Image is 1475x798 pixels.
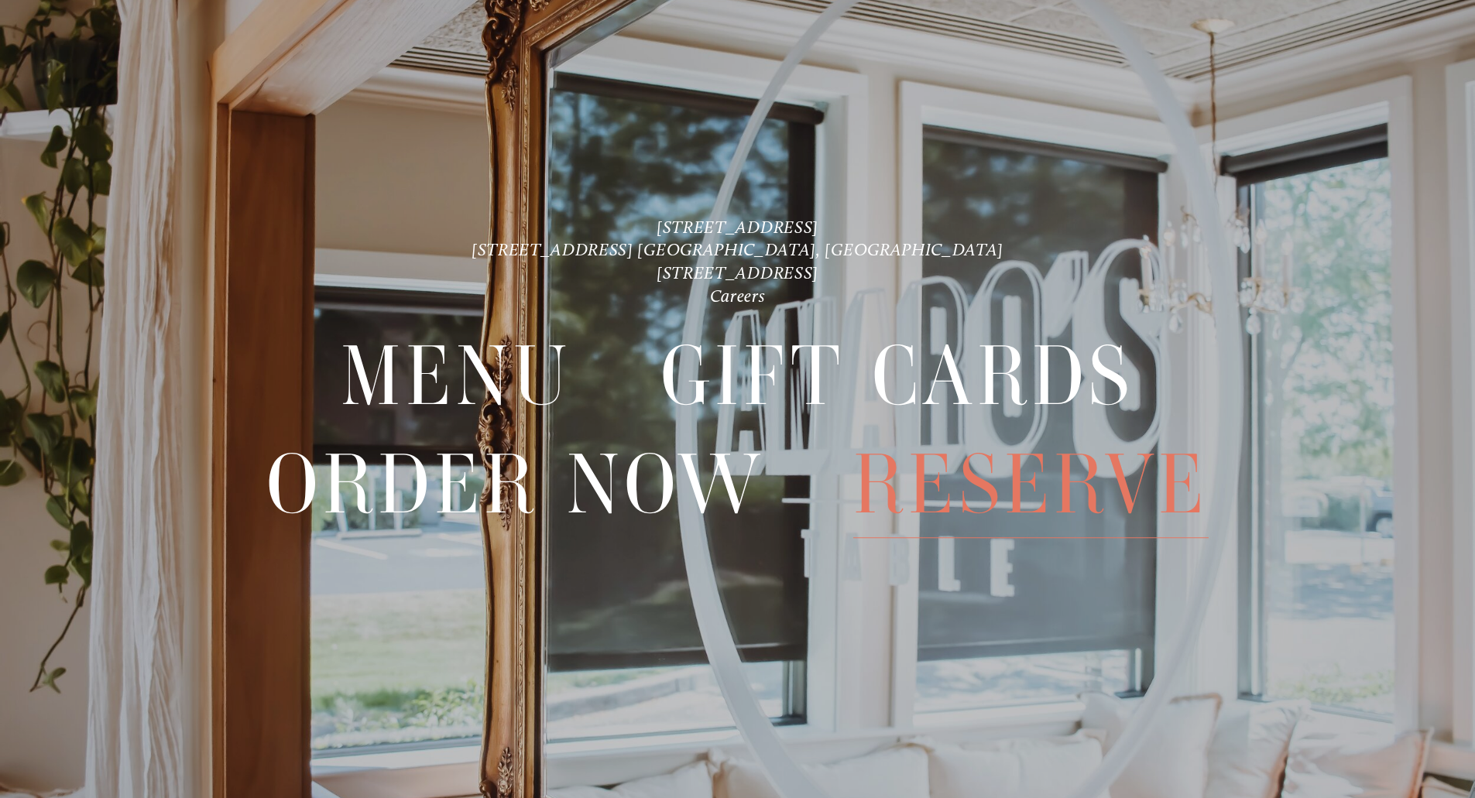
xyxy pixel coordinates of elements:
[341,324,571,430] a: Menu
[266,431,764,538] span: Order Now
[341,324,571,430] span: Menu
[853,431,1209,538] span: Reserve
[657,262,818,283] a: [STREET_ADDRESS]
[710,286,766,307] a: Careers
[660,324,1134,430] span: Gift Cards
[472,239,1003,260] a: [STREET_ADDRESS] [GEOGRAPHIC_DATA], [GEOGRAPHIC_DATA]
[660,324,1134,430] a: Gift Cards
[266,431,764,537] a: Order Now
[853,431,1209,537] a: Reserve
[657,217,818,238] a: [STREET_ADDRESS]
